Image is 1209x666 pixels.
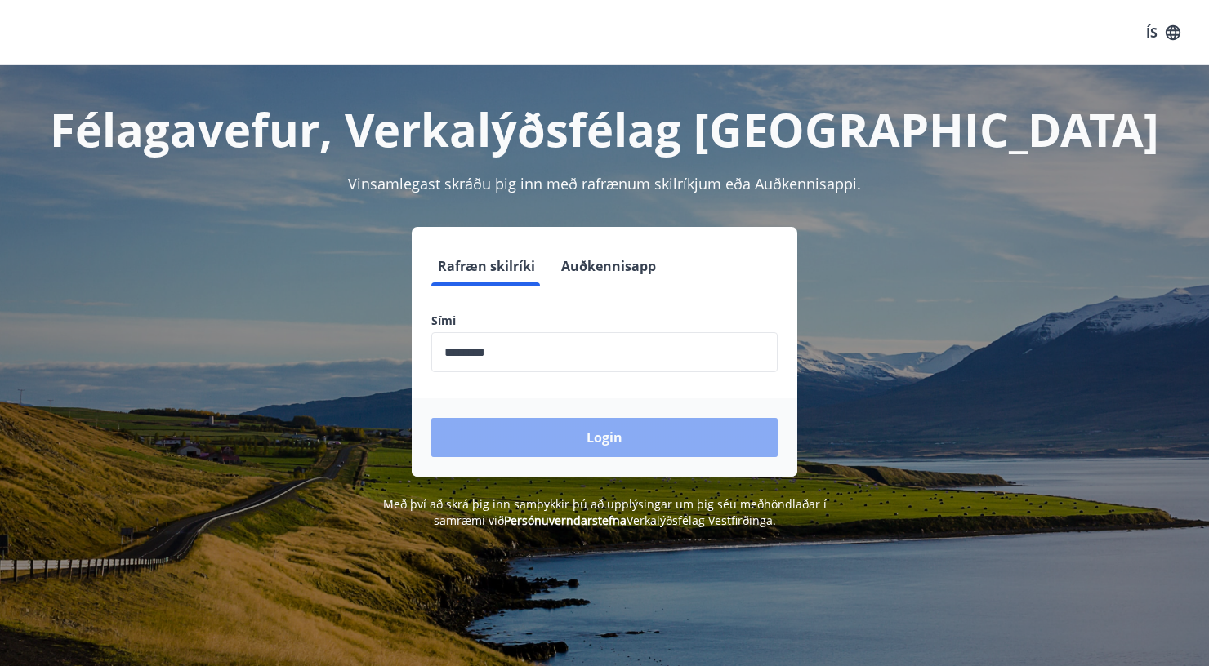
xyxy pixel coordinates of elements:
[431,246,542,286] button: Rafræn skilríki
[1137,18,1189,47] button: ÍS
[431,313,778,329] label: Sími
[504,513,627,528] a: Persónuverndarstefna
[36,98,1173,160] h1: Félagavefur, Verkalýðsfélag [GEOGRAPHIC_DATA]
[555,246,662,286] button: Auðkennisapp
[348,174,861,193] span: Vinsamlegast skráðu þig inn með rafrænum skilríkjum eða Auðkennisappi.
[431,418,778,457] button: Login
[383,496,827,528] span: Með því að skrá þig inn samþykkir þú að upplýsingar um þig séu meðhöndlaðar í samræmi við Verkalý...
